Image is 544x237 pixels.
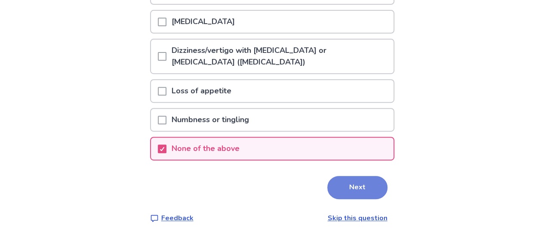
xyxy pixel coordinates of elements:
[166,40,393,73] p: Dizziness/vertigo with [MEDICAL_DATA] or [MEDICAL_DATA] ([MEDICAL_DATA])
[328,213,387,223] a: Skip this question
[166,109,254,131] p: Numbness or tingling
[166,80,237,102] p: Loss of appetite
[150,213,194,223] a: Feedback
[327,176,387,199] button: Next
[161,213,194,223] p: Feedback
[166,11,240,33] p: [MEDICAL_DATA]
[166,138,245,160] p: None of the above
